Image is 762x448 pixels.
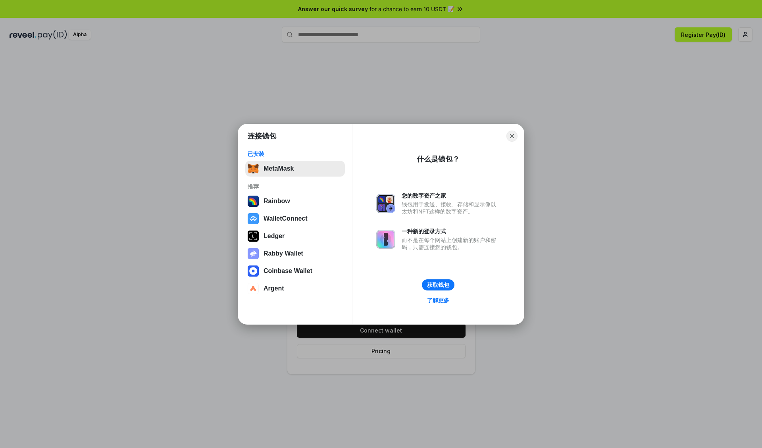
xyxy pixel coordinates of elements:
[248,231,259,242] img: svg+xml,%3Csvg%20xmlns%3D%22http%3A%2F%2Fwww.w3.org%2F2000%2Fsvg%22%20width%3D%2228%22%20height%3...
[264,250,303,257] div: Rabby Wallet
[248,248,259,259] img: svg+xml,%3Csvg%20xmlns%3D%22http%3A%2F%2Fwww.w3.org%2F2000%2Fsvg%22%20fill%3D%22none%22%20viewBox...
[264,267,312,275] div: Coinbase Wallet
[245,228,345,244] button: Ledger
[417,154,460,164] div: 什么是钱包？
[264,198,290,205] div: Rainbow
[245,211,345,227] button: WalletConnect
[248,150,343,158] div: 已安装
[248,213,259,224] img: svg+xml,%3Csvg%20width%3D%2228%22%20height%3D%2228%22%20viewBox%3D%220%200%2028%2028%22%20fill%3D...
[376,230,395,249] img: svg+xml,%3Csvg%20xmlns%3D%22http%3A%2F%2Fwww.w3.org%2F2000%2Fsvg%22%20fill%3D%22none%22%20viewBox...
[402,192,500,199] div: 您的数字资产之家
[248,183,343,190] div: 推荐
[248,283,259,294] img: svg+xml,%3Csvg%20width%3D%2228%22%20height%3D%2228%22%20viewBox%3D%220%200%2028%2028%22%20fill%3D...
[264,215,308,222] div: WalletConnect
[264,233,285,240] div: Ledger
[245,263,345,279] button: Coinbase Wallet
[248,163,259,174] img: svg+xml,%3Csvg%20fill%3D%22none%22%20height%3D%2233%22%20viewBox%3D%220%200%2035%2033%22%20width%...
[402,201,500,215] div: 钱包用于发送、接收、存储和显示像以太坊和NFT这样的数字资产。
[506,131,518,142] button: Close
[245,246,345,261] button: Rabby Wallet
[376,194,395,213] img: svg+xml,%3Csvg%20xmlns%3D%22http%3A%2F%2Fwww.w3.org%2F2000%2Fsvg%22%20fill%3D%22none%22%20viewBox...
[264,165,294,172] div: MetaMask
[427,281,449,288] div: 获取钱包
[248,265,259,277] img: svg+xml,%3Csvg%20width%3D%2228%22%20height%3D%2228%22%20viewBox%3D%220%200%2028%2028%22%20fill%3D...
[248,196,259,207] img: svg+xml,%3Csvg%20width%3D%22120%22%20height%3D%22120%22%20viewBox%3D%220%200%20120%20120%22%20fil...
[402,236,500,251] div: 而不是在每个网站上创建新的账户和密码，只需连接您的钱包。
[264,285,284,292] div: Argent
[245,161,345,177] button: MetaMask
[427,297,449,304] div: 了解更多
[245,193,345,209] button: Rainbow
[248,131,276,141] h1: 连接钱包
[422,295,454,306] a: 了解更多
[422,279,454,290] button: 获取钱包
[402,228,500,235] div: 一种新的登录方式
[245,281,345,296] button: Argent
